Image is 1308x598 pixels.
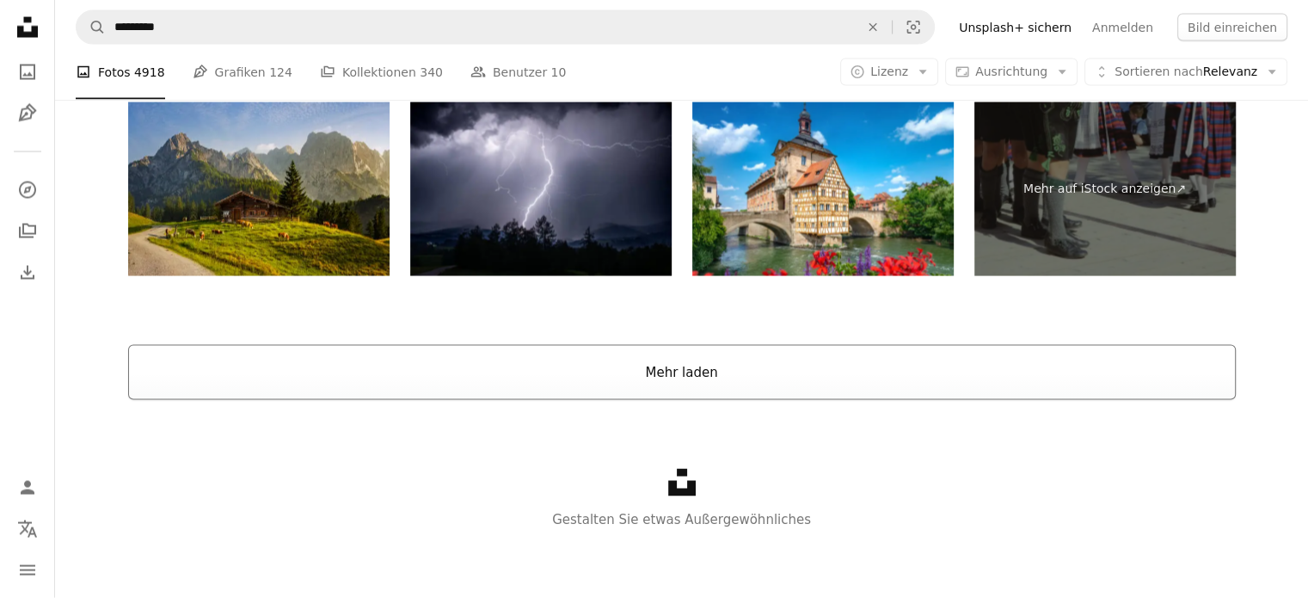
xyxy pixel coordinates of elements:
button: Unsplash suchen [77,11,106,44]
a: Anmelden / Registrieren [10,471,45,505]
span: Sortieren nach [1115,65,1203,78]
img: Idyllische Landschaft in den Alpen mit Berghütte und Kühen im Frühling [128,102,390,277]
button: Visuelle Suche [893,11,934,44]
span: 10 [551,63,567,82]
button: Sortieren nachRelevanz [1084,59,1287,86]
span: Relevanz [1115,64,1257,81]
a: Benutzer 10 [470,45,566,100]
img: Gewitter mit Blitzschlag am Fuße der Chiemgauer Alpen, Bayern, Deutschland [410,102,672,277]
a: Bisherige Downloads [10,256,45,290]
a: Fotos [10,55,45,89]
a: Kollektionen 340 [320,45,443,100]
p: Gestalten Sie etwas Außergewöhnliches [55,509,1308,530]
span: 340 [420,63,443,82]
button: Ausrichtung [945,59,1078,86]
form: Finden Sie Bildmaterial auf der ganzen Webseite [76,10,935,45]
button: Menü [10,553,45,588]
button: Sprache [10,512,45,546]
a: Grafiken 124 [193,45,292,100]
a: Anmelden [1082,14,1164,41]
span: Ausrichtung [975,65,1047,78]
a: Entdecken [10,173,45,207]
button: Lizenz [840,59,938,86]
img: Altes Rathaus in Bamberg [692,102,954,277]
button: Löschen [854,11,892,44]
a: Unsplash+ sichern [949,14,1082,41]
span: Lizenz [870,65,908,78]
span: 124 [269,63,292,82]
a: Mehr auf iStock anzeigen↗ [974,102,1236,277]
a: Kollektionen [10,214,45,249]
button: Mehr laden [128,345,1236,400]
a: Startseite — Unsplash [10,10,45,48]
button: Bild einreichen [1177,14,1287,41]
a: Grafiken [10,96,45,131]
